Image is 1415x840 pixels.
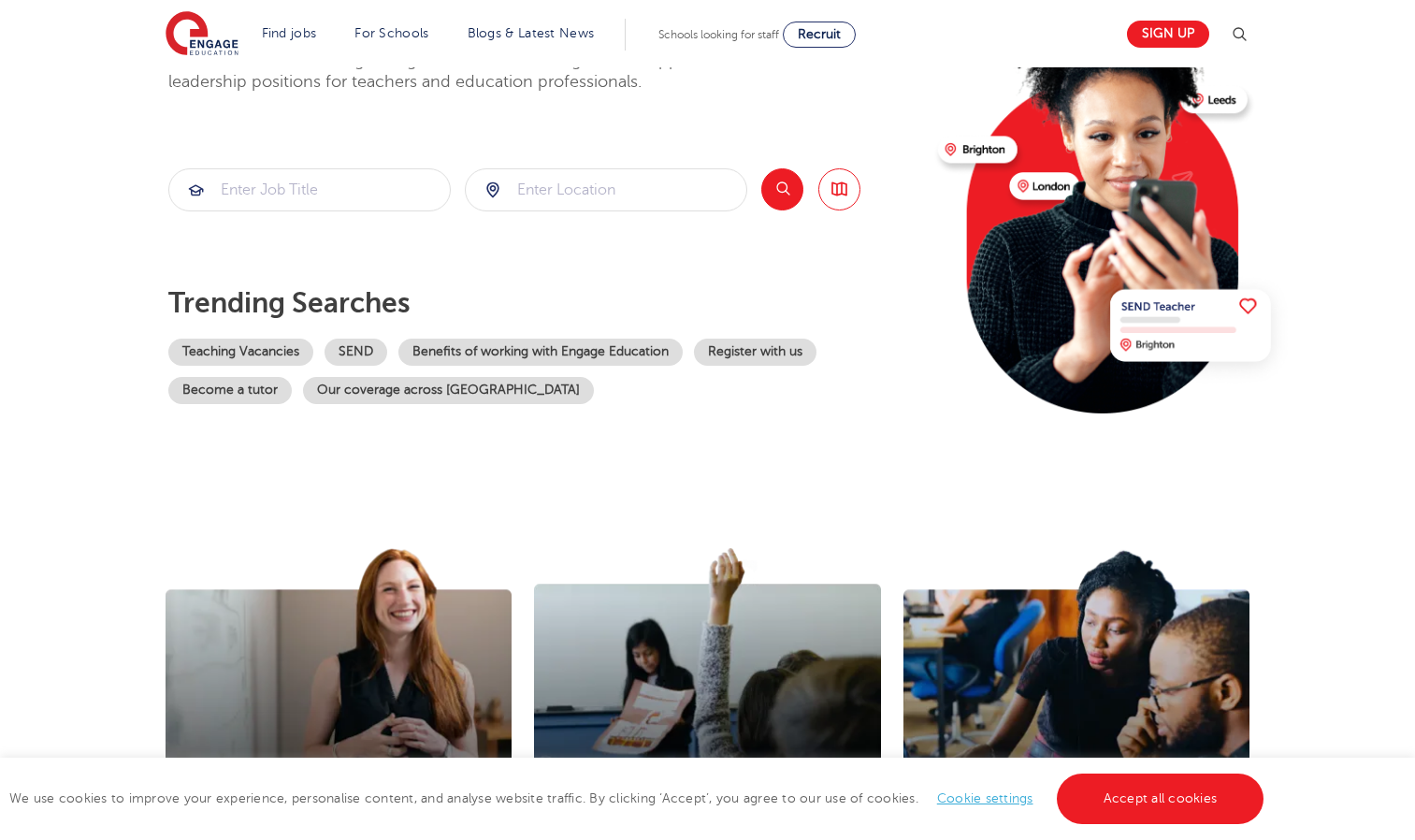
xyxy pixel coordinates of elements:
[325,339,387,366] a: SEND
[798,27,841,41] span: Recruit
[468,26,595,40] a: Blogs & Latest News
[9,791,1268,805] span: We use cookies to improve your experience, personalise content, and analyse website traffic. By c...
[166,11,238,58] img: Engage Education
[466,169,746,210] input: Submit
[303,377,594,404] a: Our coverage across [GEOGRAPHIC_DATA]
[937,791,1033,805] a: Cookie settings
[168,50,786,94] p: Welcome to the fastest-growing database of teaching, SEND, support and leadership positions for t...
[168,168,451,211] div: Submit
[1127,21,1209,48] a: Sign up
[168,339,313,366] a: Teaching Vacancies
[694,339,816,366] a: Register with us
[465,168,747,211] div: Submit
[761,168,803,210] button: Search
[168,286,923,320] p: Trending searches
[398,339,683,366] a: Benefits of working with Engage Education
[783,22,856,48] a: Recruit
[262,26,317,40] a: Find jobs
[1057,774,1264,824] a: Accept all cookies
[354,26,428,40] a: For Schools
[658,28,779,41] span: Schools looking for staff
[168,377,292,404] a: Become a tutor
[169,169,450,210] input: Submit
